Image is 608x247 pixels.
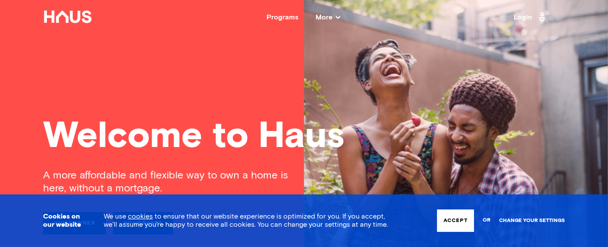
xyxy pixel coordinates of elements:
[104,213,388,228] span: We use to ensure that our website experience is optimized for you. If you accept, we’ll assume yo...
[128,213,153,220] a: cookies
[43,213,82,229] h3: Cookies on our website
[43,169,304,195] div: A more affordable and flexible way to own a home is here, without a mortgage.
[43,119,565,155] div: Welcome to Haus
[514,10,548,24] a: Login
[437,209,474,232] button: Accept
[267,14,298,21] a: Programs
[483,213,490,228] span: or
[316,14,340,21] span: More
[499,218,565,224] a: Change your settings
